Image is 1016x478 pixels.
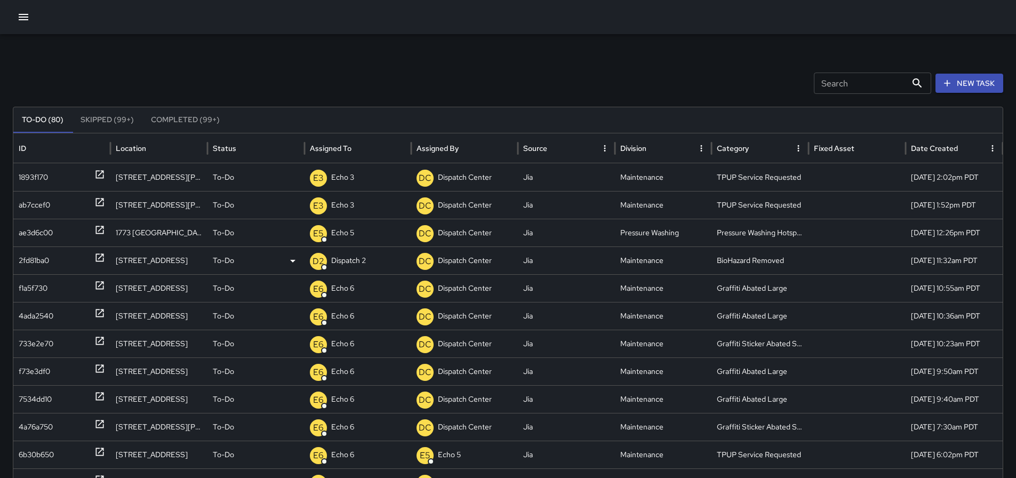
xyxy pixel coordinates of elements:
[213,358,234,385] p: To-Do
[597,141,612,156] button: Source column menu
[615,413,712,441] div: Maintenance
[19,275,47,302] div: f1a5f730
[518,163,615,191] div: Jia
[615,191,712,219] div: Maintenance
[213,219,234,246] p: To-Do
[906,219,1003,246] div: 10/2/2025, 12:26pm PDT
[419,255,431,268] p: DC
[711,441,809,468] div: TPUP Service Requested
[711,219,809,246] div: Pressure Washing Hotspot List Completed
[213,413,234,441] p: To-Do
[331,413,354,441] p: Echo 6
[906,191,1003,219] div: 10/2/2025, 1:52pm PDT
[518,302,615,330] div: Jia
[518,357,615,385] div: Jia
[906,246,1003,274] div: 10/2/2025, 11:32am PDT
[419,283,431,296] p: DC
[438,192,492,219] p: Dispatch Center
[213,441,234,468] p: To-Do
[331,219,354,246] p: Echo 5
[313,200,324,212] p: E3
[518,274,615,302] div: Jia
[331,330,354,357] p: Echo 6
[313,255,324,268] p: D2
[313,421,324,434] p: E6
[110,302,207,330] div: 1128 Jefferson Street
[906,302,1003,330] div: 10/2/2025, 10:36am PDT
[615,246,712,274] div: Maintenance
[213,330,234,357] p: To-Do
[419,394,431,407] p: DC
[19,441,54,468] div: 6b30b650
[518,413,615,441] div: Jia
[19,358,50,385] div: f73e3df0
[331,192,354,219] p: Echo 3
[19,192,50,219] div: ab7ccef0
[717,144,749,153] div: Category
[116,144,146,153] div: Location
[72,107,142,133] button: Skipped (99+)
[331,275,354,302] p: Echo 6
[213,144,236,153] div: Status
[331,247,366,274] p: Dispatch 2
[313,449,324,462] p: E6
[19,413,53,441] div: 4a76a750
[19,330,53,357] div: 733e2e70
[694,141,709,156] button: Division column menu
[419,310,431,323] p: DC
[438,275,492,302] p: Dispatch Center
[438,441,461,468] p: Echo 5
[213,247,234,274] p: To-Do
[213,302,234,330] p: To-Do
[19,144,26,153] div: ID
[711,274,809,302] div: Graffiti Abated Large
[438,302,492,330] p: Dispatch Center
[523,144,547,153] div: Source
[814,144,854,153] div: Fixed Asset
[438,330,492,357] p: Dispatch Center
[791,141,806,156] button: Category column menu
[438,164,492,191] p: Dispatch Center
[419,172,431,185] p: DC
[419,366,431,379] p: DC
[438,247,492,274] p: Dispatch Center
[313,172,324,185] p: E3
[331,358,354,385] p: Echo 6
[438,358,492,385] p: Dispatch Center
[417,144,459,153] div: Assigned By
[615,441,712,468] div: Maintenance
[420,449,430,462] p: E5
[711,413,809,441] div: Graffiti Sticker Abated Small
[313,227,324,240] p: E5
[615,163,712,191] div: Maintenance
[518,441,615,468] div: Jia
[438,413,492,441] p: Dispatch Center
[438,219,492,246] p: Dispatch Center
[620,144,646,153] div: Division
[906,441,1003,468] div: 10/1/2025, 6:02pm PDT
[419,421,431,434] p: DC
[711,246,809,274] div: BioHazard Removed
[906,163,1003,191] div: 10/2/2025, 2:02pm PDT
[110,441,207,468] div: 700 Broadway
[19,164,48,191] div: 1893f170
[906,330,1003,357] div: 10/2/2025, 10:23am PDT
[911,144,958,153] div: Date Created
[419,338,431,351] p: DC
[13,107,72,133] button: To-Do (80)
[615,219,712,246] div: Pressure Washing
[110,191,207,219] div: 2121 Harrison Street
[518,219,615,246] div: Jia
[906,385,1003,413] div: 10/2/2025, 9:40am PDT
[906,357,1003,385] div: 10/2/2025, 9:50am PDT
[615,274,712,302] div: Maintenance
[615,302,712,330] div: Maintenance
[419,200,431,212] p: DC
[331,302,354,330] p: Echo 6
[110,330,207,357] div: 1645 Telegraph Avenue
[985,141,1000,156] button: Date Created column menu
[142,107,228,133] button: Completed (99+)
[213,192,234,219] p: To-Do
[19,386,52,413] div: 7534dd10
[518,385,615,413] div: Jia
